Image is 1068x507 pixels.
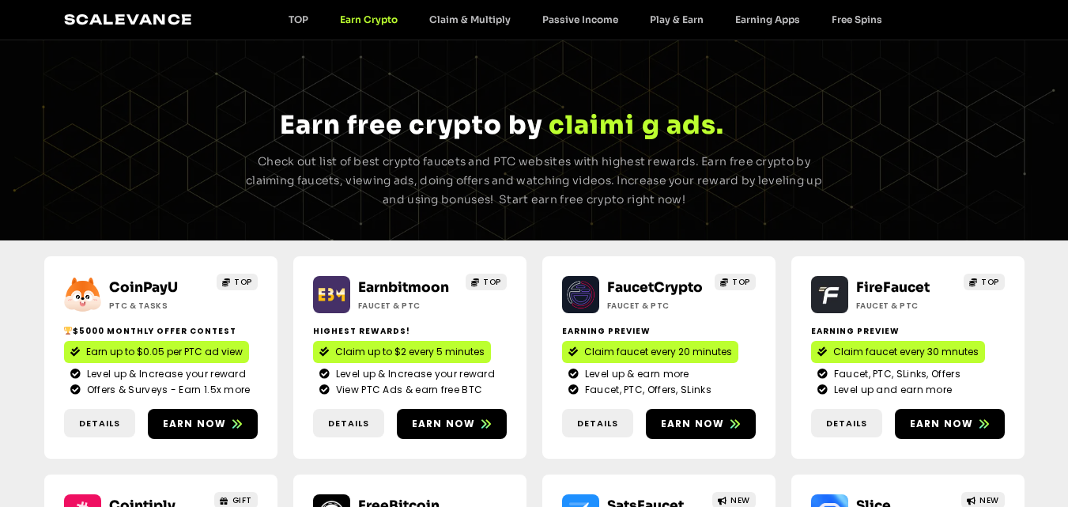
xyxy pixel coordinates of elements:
span: Faucet, PTC, Offers, SLinks [581,383,711,397]
span: Earn now [412,417,476,431]
p: Check out list of best crypto faucets and PTC websites with highest rewards. Earn free crypto by ... [240,153,828,209]
span: Level up & Increase your reward [332,367,495,381]
h2: ptc & Tasks [109,300,208,312]
a: Details [313,409,384,438]
span: TOP [732,276,750,288]
a: Claim faucet every 20 minutes [562,341,738,363]
a: CoinPayU [109,279,178,296]
span: NEW [979,494,999,506]
span: Faucet, PTC, SLinks, Offers [830,367,960,381]
a: Details [562,409,633,438]
a: Earn Crypto [324,13,413,25]
span: View PTC Ads & earn free BTC [332,383,482,397]
span: TOP [981,276,999,288]
a: TOP [273,13,324,25]
a: Claim up to $2 every 5 minutes [313,341,491,363]
a: Earn now [397,409,507,439]
h2: Faucet & PTC [856,300,955,312]
span: Level up & Increase your reward [83,367,246,381]
a: TOP [715,274,756,290]
span: Claim faucet every 30 mnutes [833,345,979,359]
span: Details [577,417,618,430]
a: TOP [964,274,1005,290]
span: TOP [234,276,252,288]
span: Details [826,417,867,430]
a: Earn now [148,409,258,439]
span: TOP [483,276,501,288]
a: TOP [466,274,507,290]
span: Claim up to $2 every 5 minutes [335,345,485,359]
a: Play & Earn [634,13,719,25]
a: Earning Apps [719,13,816,25]
h2: Highest Rewards! [313,325,507,337]
a: Claim & Multiply [413,13,526,25]
span: GIFT [232,494,252,506]
a: Earn now [646,409,756,439]
a: Claim faucet every 30 mnutes [811,341,985,363]
h2: Earning Preview [562,325,756,337]
h2: Faucet & PTC [358,300,457,312]
a: Earnbitmoon [358,279,449,296]
span: NEW [730,494,750,506]
span: Level up and earn more [830,383,953,397]
span: Earn up to $0.05 per PTC ad view [86,345,243,359]
span: Earn now [910,417,974,431]
span: Details [328,417,369,430]
a: FireFaucet [856,279,930,296]
span: Offers & Surveys - Earn 1.5x more [83,383,251,397]
a: Details [64,409,135,438]
span: Earn now [661,417,725,431]
span: Claim faucet every 20 minutes [584,345,732,359]
a: Free Spins [816,13,898,25]
h2: Faucet & PTC [607,300,706,312]
span: Earn free crypto by [280,109,542,141]
nav: Menu [273,13,898,25]
span: Details [79,417,120,430]
span: Level up & earn more [581,367,689,381]
a: TOP [217,274,258,290]
a: FaucetCrypto [607,279,703,296]
h2: $5000 Monthly Offer contest [64,325,258,337]
a: Earn now [895,409,1005,439]
span: Earn now [163,417,227,431]
a: Scalevance [64,11,194,28]
a: Passive Income [526,13,634,25]
h2: Earning Preview [811,325,1005,337]
a: Details [811,409,882,438]
img: 🏆 [64,327,72,335]
a: Earn up to $0.05 per PTC ad view [64,341,249,363]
